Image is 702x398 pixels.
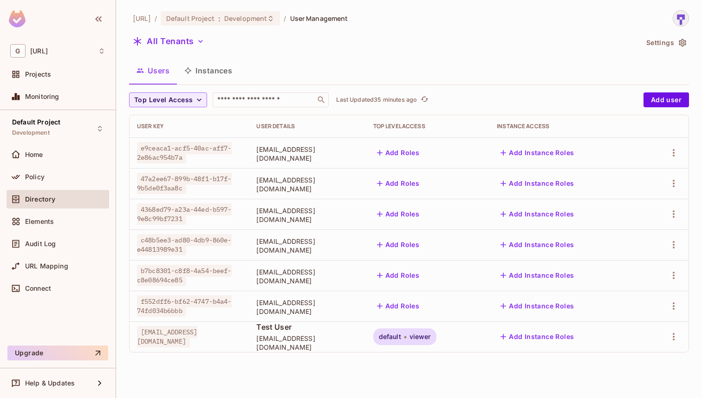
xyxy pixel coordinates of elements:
span: f552dff6-bf62-4747-b4a4-74fd034b6bbb [137,295,232,317]
button: Add Instance Roles [497,299,578,313]
img: SReyMgAAAABJRU5ErkJggg== [9,10,26,27]
button: Add Instance Roles [497,237,578,252]
span: viewer [409,333,431,340]
span: 47a2ee67-899b-48f1-b17f-9b5de0f3aa8c [137,173,232,194]
span: Workspace: genworx.ai [30,47,48,55]
button: refresh [419,94,430,105]
button: Upgrade [7,346,108,360]
p: Last Updated 35 minutes ago [336,96,417,104]
div: Top Level Access [373,123,482,130]
button: Settings [643,35,689,50]
span: [EMAIL_ADDRESS][DOMAIN_NAME] [256,145,358,163]
button: Add Instance Roles [497,268,578,283]
button: Add Roles [373,145,423,160]
button: Add Roles [373,299,423,313]
button: Add Instance Roles [497,207,578,222]
button: All Tenants [129,34,208,49]
span: G [10,44,26,58]
span: [EMAIL_ADDRESS][DOMAIN_NAME] [256,206,358,224]
span: Elements [25,218,54,225]
span: 4368ed79-a23a-44ed-b597-9e8c99bf7231 [137,203,232,225]
span: Monitoring [25,93,59,100]
span: [EMAIL_ADDRESS][DOMAIN_NAME] [256,334,358,352]
span: Default Project [166,14,214,23]
span: c48b5ee3-ad80-4db9-860e-e44813989e31 [137,234,232,255]
span: default [379,333,401,340]
span: refresh [421,95,429,104]
img: sharmila@genworx.ai [673,11,689,26]
button: Add Roles [373,176,423,191]
span: [EMAIL_ADDRESS][DOMAIN_NAME] [137,326,197,347]
button: Add Instance Roles [497,145,578,160]
button: Users [129,59,177,82]
span: : [218,15,221,22]
span: Help & Updates [25,379,75,387]
span: Development [12,129,50,137]
button: Instances [177,59,240,82]
span: Connect [25,285,51,292]
button: Add Instance Roles [497,329,578,344]
button: Add Instance Roles [497,176,578,191]
button: Top Level Access [129,92,207,107]
span: Audit Log [25,240,56,248]
span: Development [224,14,267,23]
span: Click to refresh data [417,94,430,105]
span: Top Level Access [134,94,193,106]
span: Test User [256,322,358,332]
div: User Details [256,123,358,130]
div: Instance Access [497,123,634,130]
span: Home [25,151,43,158]
span: [EMAIL_ADDRESS][DOMAIN_NAME] [256,268,358,285]
li: / [155,14,157,23]
span: [EMAIL_ADDRESS][DOMAIN_NAME] [256,298,358,316]
li: / [284,14,286,23]
button: Add Roles [373,268,423,283]
button: Add user [643,92,689,107]
span: Directory [25,196,55,203]
button: Add Roles [373,207,423,222]
span: e9ceaca1-acf5-40ac-aff7-2e86ac954b7a [137,142,232,163]
span: Default Project [12,118,60,126]
span: Policy [25,173,45,181]
div: User Key [137,123,241,130]
span: URL Mapping [25,262,68,270]
span: User Management [290,14,348,23]
span: [EMAIL_ADDRESS][DOMAIN_NAME] [256,237,358,254]
span: Projects [25,71,51,78]
button: Add Roles [373,237,423,252]
span: b7bc8301-c8f8-4a54-beef-c8e08694ce85 [137,265,232,286]
span: [EMAIL_ADDRESS][DOMAIN_NAME] [256,176,358,193]
span: the active workspace [133,14,151,23]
